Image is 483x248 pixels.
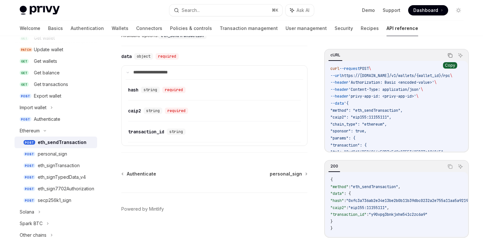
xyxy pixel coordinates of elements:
[38,185,94,193] div: eth_sign7702Authorization
[20,231,46,239] div: Other chains
[146,108,160,113] span: string
[20,59,29,64] span: GET
[330,198,344,203] span: "hash"
[330,80,348,85] span: --header
[330,94,348,99] span: --header
[344,101,348,106] span: '{
[330,205,346,210] span: "caip2"
[453,5,464,15] button: Toggle dark mode
[182,6,200,14] div: Search...
[128,87,138,93] div: hash
[15,90,97,102] a: POSTExport wallet
[128,129,164,135] div: transaction_id
[434,80,437,85] span: \
[362,7,375,14] a: Demo
[15,113,97,125] a: POSTAuthenticate
[398,184,400,189] span: ,
[330,143,367,148] span: "transaction": {
[421,87,423,92] span: \
[34,81,68,88] div: Get transactions
[20,208,34,216] div: Solana
[20,21,40,36] a: Welcome
[450,73,452,78] span: \
[169,5,282,16] button: Search...⌘K
[15,137,97,148] a: POSTeth_sendTransaction
[156,53,179,60] div: required
[387,205,389,210] span: ,
[20,82,29,87] span: GET
[387,21,418,36] a: API reference
[15,195,97,206] a: POSTsecp256k1_sign
[144,87,157,92] span: string
[270,171,302,177] span: personal_sign
[330,149,446,155] span: "to": "0xd8dA6BF26964aF9D7eEd9e03E53415D37aA96045",
[136,21,162,36] a: Connectors
[346,205,348,210] span: :
[20,71,29,75] span: GET
[456,51,465,60] button: Ask AI
[361,21,379,36] a: Recipes
[24,152,35,157] span: POST
[38,162,80,169] div: eth_signTransaction
[330,108,403,113] span: "method": "eth_sendTransaction",
[170,21,212,36] a: Policies & controls
[351,184,398,189] span: "eth_sendTransaction"
[330,219,333,224] span: }
[286,5,314,16] button: Ask AI
[342,73,450,78] span: https://[DOMAIN_NAME]/v1/wallets/{wallet_id}/rpc
[20,6,60,15] img: light logo
[34,115,60,123] div: Authenticate
[20,104,46,111] div: Import wallet
[348,184,351,189] span: :
[330,73,342,78] span: --url
[112,21,128,36] a: Wallets
[408,5,448,15] a: Dashboard
[38,150,67,158] div: personal_sign
[24,163,35,168] span: POST
[270,171,307,177] a: personal_sign
[335,21,353,36] a: Security
[20,47,33,52] span: PATCH
[15,55,97,67] a: GETGet wallets
[162,87,186,93] div: required
[127,171,156,177] span: Authenticate
[34,57,57,65] div: Get wallets
[330,66,339,71] span: curl
[348,205,387,210] span: "eip155:11155111"
[330,129,367,134] span: "sponsor": true,
[20,117,31,122] span: POST
[446,51,454,60] button: Copy the contents from the code block
[15,67,97,79] a: GETGet balance
[446,162,454,171] button: Copy the contents from the code block
[20,94,31,99] span: POST
[413,7,438,14] span: Dashboard
[165,108,188,114] div: required
[220,21,278,36] a: Transaction management
[169,129,183,134] span: string
[48,21,63,36] a: Basics
[272,8,278,13] span: ⌘ K
[286,21,327,36] a: User management
[330,136,355,141] span: "params": {
[344,198,346,203] span: :
[416,94,418,99] span: \
[330,122,387,127] span: "chain_type": "ethereum",
[15,171,97,183] a: POSTeth_signTypedData_v4
[456,162,465,171] button: Ask AI
[24,198,35,203] span: POST
[122,171,156,177] a: Authenticate
[137,54,150,59] span: object
[15,148,97,160] a: POSTpersonal_sign
[330,177,333,182] span: {
[15,44,97,55] a: PATCHUpdate wallet
[443,62,457,69] div: Copy
[34,92,61,100] div: Export wallet
[128,108,141,114] div: caip2
[330,191,344,196] span: "data"
[369,212,428,217] span: "y90vpg3bnkjxhw541c2zc6a9"
[24,186,35,191] span: POST
[330,212,367,217] span: "transaction_id"
[330,115,391,120] span: "caip2": "eip155:11155111",
[330,226,333,231] span: }
[15,183,97,195] a: POSTeth_sign7702Authorization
